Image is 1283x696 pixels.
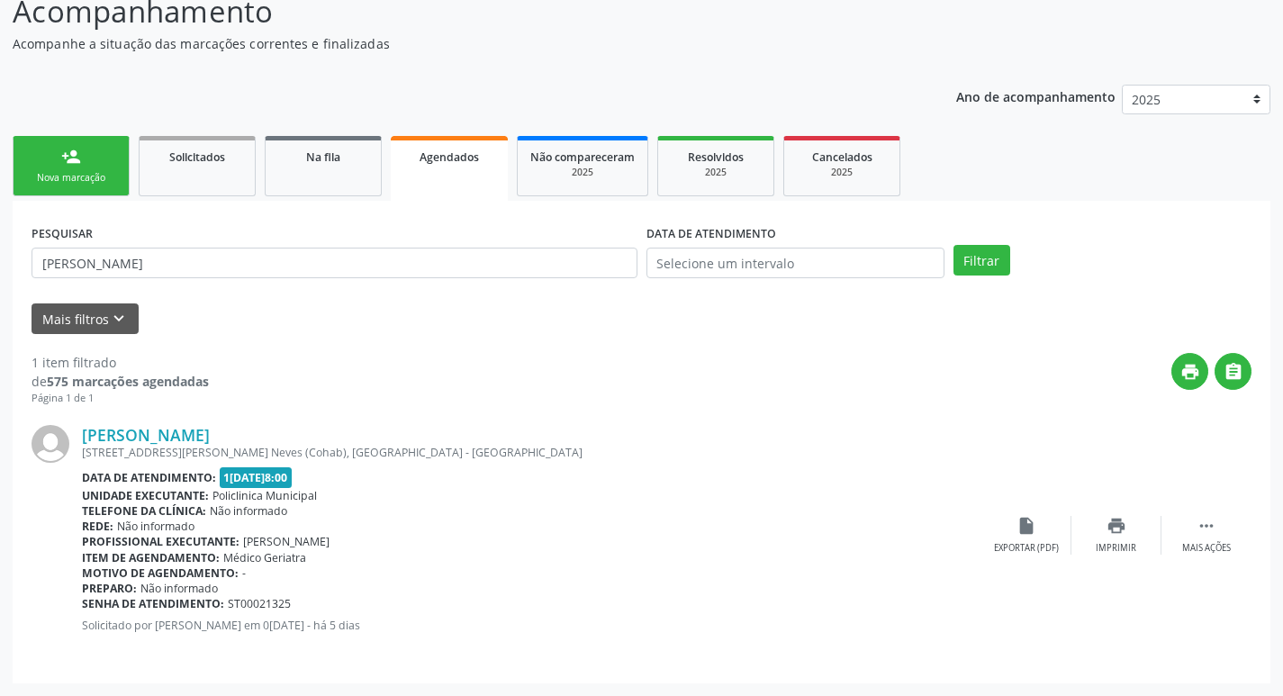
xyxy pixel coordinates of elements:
[82,618,981,633] p: Solicitado por [PERSON_NAME] em 0[DATE] - há 5 dias
[646,248,944,278] input: Selecione um intervalo
[82,425,210,445] a: [PERSON_NAME]
[1215,353,1251,390] button: 
[242,565,246,581] span: -
[1107,516,1126,536] i: print
[210,503,287,519] span: Não informado
[1224,362,1243,382] i: 
[26,171,116,185] div: Nova marcação
[47,373,209,390] strong: 575 marcações agendadas
[220,467,293,488] span: 1[DATE]8:00
[953,245,1010,276] button: Filtrar
[32,248,637,278] input: Nome, CNS
[530,166,635,179] div: 2025
[82,519,113,534] b: Rede:
[212,488,317,503] span: Policlinica Municipal
[994,542,1059,555] div: Exportar (PDF)
[812,149,872,165] span: Cancelados
[1171,353,1208,390] button: print
[82,470,216,485] b: Data de atendimento:
[671,166,761,179] div: 2025
[82,596,224,611] b: Senha de atendimento:
[530,149,635,165] span: Não compareceram
[32,372,209,391] div: de
[223,550,306,565] span: Médico Geriatra
[169,149,225,165] span: Solicitados
[140,581,218,596] span: Não informado
[420,149,479,165] span: Agendados
[797,166,887,179] div: 2025
[32,391,209,406] div: Página 1 de 1
[1197,516,1216,536] i: 
[306,149,340,165] span: Na fila
[1180,362,1200,382] i: print
[82,550,220,565] b: Item de agendamento:
[61,147,81,167] div: person_add
[32,220,93,248] label: PESQUISAR
[1096,542,1136,555] div: Imprimir
[32,425,69,463] img: img
[82,488,209,503] b: Unidade executante:
[82,565,239,581] b: Motivo de agendamento:
[32,353,209,372] div: 1 item filtrado
[646,220,776,248] label: DATA DE ATENDIMENTO
[956,85,1116,107] p: Ano de acompanhamento
[1182,542,1231,555] div: Mais ações
[243,534,330,549] span: [PERSON_NAME]
[688,149,744,165] span: Resolvidos
[82,581,137,596] b: Preparo:
[82,503,206,519] b: Telefone da clínica:
[32,303,139,335] button: Mais filtroskeyboard_arrow_down
[13,34,893,53] p: Acompanhe a situação das marcações correntes e finalizadas
[82,445,981,460] div: [STREET_ADDRESS][PERSON_NAME] Neves (Cohab), [GEOGRAPHIC_DATA] - [GEOGRAPHIC_DATA]
[82,534,239,549] b: Profissional executante:
[228,596,291,611] span: ST00021325
[1016,516,1036,536] i: insert_drive_file
[109,309,129,329] i: keyboard_arrow_down
[117,519,194,534] span: Não informado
